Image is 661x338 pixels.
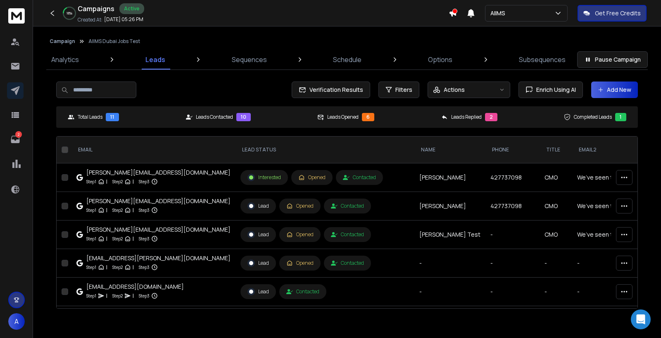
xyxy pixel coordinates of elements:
[343,174,376,181] div: Contacted
[286,288,319,295] div: Contacted
[78,4,114,14] h1: Campaigns
[139,292,150,300] p: Step 3
[572,137,644,163] th: email2
[423,50,457,70] a: Options
[86,283,184,291] div: [EMAIL_ADDRESS][DOMAIN_NAME]
[595,9,641,17] p: Get Free Credits
[88,38,140,45] p: AIIMS Dubai Jobs Test
[292,82,370,98] button: Verification Results
[112,206,123,214] p: Step 2
[106,113,119,121] div: 11
[485,192,540,221] td: 427737098
[106,263,107,271] p: |
[578,5,647,22] button: Get Free Credits
[414,306,485,335] td: -
[78,114,102,120] p: Total Leads
[145,55,165,65] p: Leads
[414,137,485,163] th: NAME
[540,249,572,278] td: -
[86,263,96,271] p: Step 1
[333,55,361,65] p: Schedule
[540,137,572,163] th: title
[428,55,452,65] p: Options
[298,174,326,181] div: Opened
[540,163,572,192] td: CMO
[378,82,419,98] button: Filters
[533,86,576,94] span: Enrich Using AI
[514,50,571,70] a: Subsequences
[86,235,96,243] p: Step 1
[7,131,24,148] a: 2
[485,137,540,163] th: Phone
[119,3,144,14] div: Active
[572,192,644,221] td: We’ve seen that construction brands like MIRA Construction are getting great results when they fo...
[485,306,540,335] td: -
[86,168,231,177] div: [PERSON_NAME][EMAIL_ADDRESS][DOMAIN_NAME]
[139,177,150,186] p: Step 3
[247,231,269,238] div: Lead
[112,263,123,271] p: Step 2
[306,86,363,94] span: Verification Results
[112,177,123,186] p: Step 2
[574,114,612,120] p: Completed Leads
[46,50,84,70] a: Analytics
[572,163,644,192] td: We’ve seen that construction brands like MIRA Construction are getting great results when they fo...
[572,306,644,335] td: -
[235,137,414,163] th: LEAD STATUS
[327,114,359,120] p: Leads Opened
[51,55,79,65] p: Analytics
[286,203,314,209] div: Opened
[139,263,150,271] p: Step 3
[414,192,485,221] td: [PERSON_NAME]
[133,206,134,214] p: |
[518,82,583,98] button: Enrich Using AI
[86,206,96,214] p: Step 1
[15,131,22,138] p: 2
[232,55,267,65] p: Sequences
[362,113,374,121] div: 6
[490,9,509,17] p: AIIMS
[133,292,134,300] p: |
[331,260,364,266] div: Contacted
[247,259,269,267] div: Lead
[71,137,235,163] th: EMAIL
[112,235,123,243] p: Step 2
[8,313,25,330] button: A
[485,249,540,278] td: -
[519,55,566,65] p: Subsequences
[451,114,482,120] p: Leads Replied
[485,113,497,121] div: 2
[328,50,366,70] a: Schedule
[485,163,540,192] td: 427737098
[133,177,134,186] p: |
[247,288,269,295] div: Lead
[540,306,572,335] td: -
[395,86,412,94] span: Filters
[86,225,231,234] div: [PERSON_NAME][EMAIL_ADDRESS][DOMAIN_NAME]
[485,278,540,306] td: -
[572,249,644,278] td: -
[86,292,96,300] p: Step 1
[86,197,231,205] div: [PERSON_NAME][EMAIL_ADDRESS][DOMAIN_NAME]
[86,177,96,186] p: Step 1
[106,292,107,300] p: |
[286,260,314,266] div: Opened
[247,174,281,181] div: Interested
[106,206,107,214] p: |
[286,231,314,238] div: Opened
[572,221,644,249] td: We’ve seen that construction brands like MIRA Construction are getting great results when they fo...
[50,38,75,45] button: Campaign
[140,50,170,70] a: Leads
[227,50,272,70] a: Sequences
[331,231,364,238] div: Contacted
[112,292,123,300] p: Step 2
[86,254,231,262] div: [EMAIL_ADDRESS][PERSON_NAME][DOMAIN_NAME]
[615,113,626,121] div: 1
[67,11,72,16] p: 18 %
[236,113,251,121] div: 10
[196,114,233,120] p: Leads Contacted
[540,192,572,221] td: CMO
[444,86,465,94] p: Actions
